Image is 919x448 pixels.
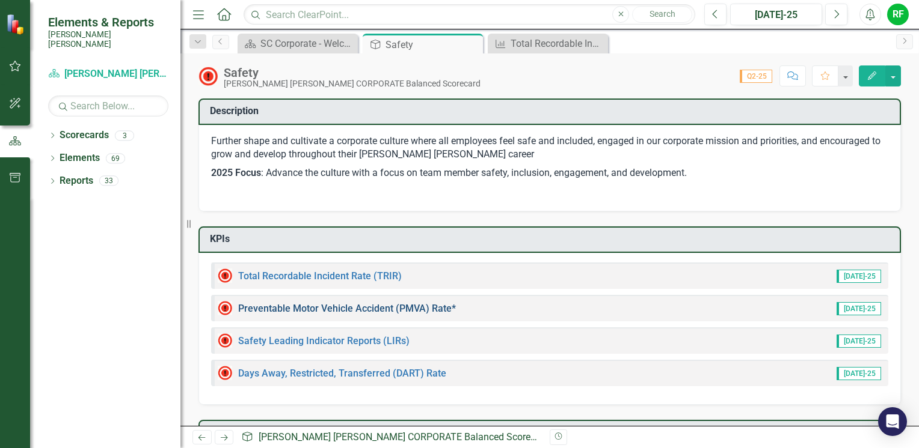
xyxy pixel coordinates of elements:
button: [DATE]-25 [730,4,822,25]
a: Elements [60,151,100,165]
input: Search Below... [48,95,168,117]
div: Safety [224,66,481,79]
button: RF [887,4,909,25]
div: 3 [115,130,134,141]
div: [DATE]-25 [734,8,818,22]
a: Reports [60,174,93,188]
div: Open Intercom Messenger [878,407,907,436]
span: [DATE]-25 [837,367,881,380]
span: [DATE]-25 [837,270,881,283]
div: 69 [106,153,125,163]
img: Above MAX Target [218,268,232,283]
span: [DATE]-25 [837,302,881,315]
div: Total Recordable Incident Rate (TRIR) [511,36,605,51]
div: » » [241,431,541,444]
a: [PERSON_NAME] [PERSON_NAME] CORPORATE Balanced Scorecard [48,67,168,81]
div: SC Corporate - Welcome to ClearPoint [260,36,355,51]
a: Total Recordable Incident Rate (TRIR) [491,36,605,51]
strong: 2025 Focus [211,167,261,178]
input: Search ClearPoint... [244,4,695,25]
span: Search [650,9,675,19]
h3: Description [210,106,894,117]
p: : Advance the culture with a focus on team member safety, inclusion, engagement, and development. [211,164,888,183]
p: Further shape and cultivate a corporate culture where all employees feel safe and included, engag... [211,135,888,165]
h3: KPIs [210,234,894,244]
span: Q2-25 [740,70,772,83]
div: 33 [99,176,118,186]
a: SC Corporate - Welcome to ClearPoint [241,36,355,51]
img: Not Meeting Target [218,301,232,315]
button: Search [632,6,692,23]
a: Scorecards [60,129,109,142]
small: [PERSON_NAME] [PERSON_NAME] [48,29,168,49]
img: Not Meeting Target [218,366,232,380]
span: [DATE]-25 [837,334,881,348]
span: Elements & Reports [48,15,168,29]
a: Safety Leading Indicator Reports (LIRs) [238,335,410,347]
a: Total Recordable Incident Rate (TRIR) [238,270,402,282]
img: ClearPoint Strategy [6,14,27,35]
img: Not Meeting Target [218,333,232,348]
img: High Alert [198,67,218,86]
a: [PERSON_NAME] [PERSON_NAME] CORPORATE Balanced Scorecard [259,431,549,443]
a: Days Away, Restricted, Transferred (DART) Rate [238,368,446,379]
div: [PERSON_NAME] [PERSON_NAME] CORPORATE Balanced Scorecard [224,79,481,88]
div: Safety [386,37,480,52]
a: Preventable Motor Vehicle Accident (PMVA) Rate* [238,303,456,314]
